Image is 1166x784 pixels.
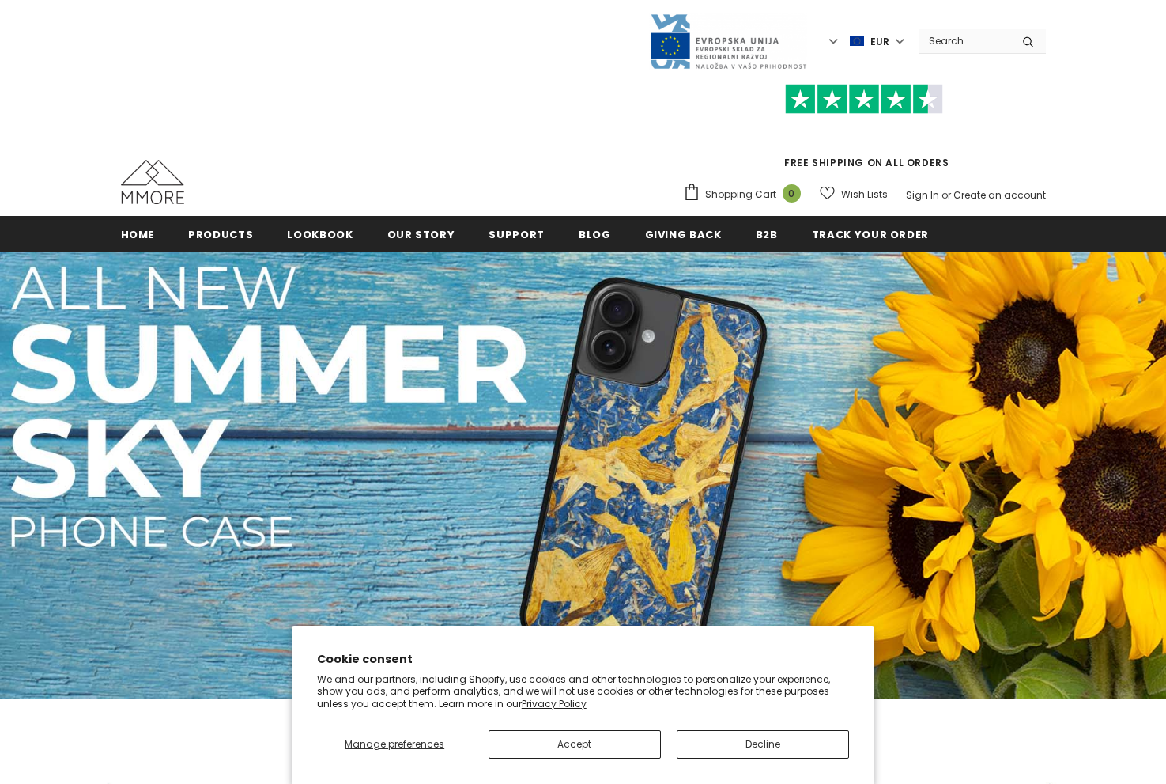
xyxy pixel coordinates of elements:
span: Track your order [812,227,929,242]
img: Trust Pilot Stars [785,84,943,115]
a: Shopping Cart 0 [683,183,809,206]
a: support [489,216,545,252]
a: Javni Razpis [649,34,807,47]
a: Products [188,216,253,252]
a: Our Story [387,216,455,252]
a: Privacy Policy [522,697,587,710]
a: Create an account [953,188,1046,202]
a: Giving back [645,216,722,252]
span: Manage preferences [345,737,444,751]
img: MMORE Cases [121,160,184,204]
a: Sign In [906,188,939,202]
span: or [941,188,951,202]
h2: Cookie consent [317,651,850,668]
button: Manage preferences [317,730,473,759]
a: Lookbook [287,216,353,252]
span: Lookbook [287,227,353,242]
span: support [489,227,545,242]
span: 0 [783,184,801,203]
span: FREE SHIPPING ON ALL ORDERS [683,91,1046,169]
img: Javni Razpis [649,13,807,70]
span: Our Story [387,227,455,242]
span: Blog [579,227,611,242]
span: EUR [870,34,889,50]
iframe: Customer reviews powered by Trustpilot [683,114,1046,155]
span: Home [121,227,155,242]
button: Accept [489,730,661,759]
span: Shopping Cart [705,187,776,203]
a: Track your order [812,216,929,252]
a: Wish Lists [820,180,888,208]
a: B2B [756,216,778,252]
input: Search Site [919,29,1010,52]
a: Home [121,216,155,252]
p: We and our partners, including Shopify, use cookies and other technologies to personalize your ex... [317,673,850,710]
span: Giving back [645,227,722,242]
span: Products [188,227,253,242]
span: Wish Lists [841,187,888,203]
span: B2B [756,227,778,242]
a: Blog [579,216,611,252]
button: Decline [677,730,849,759]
